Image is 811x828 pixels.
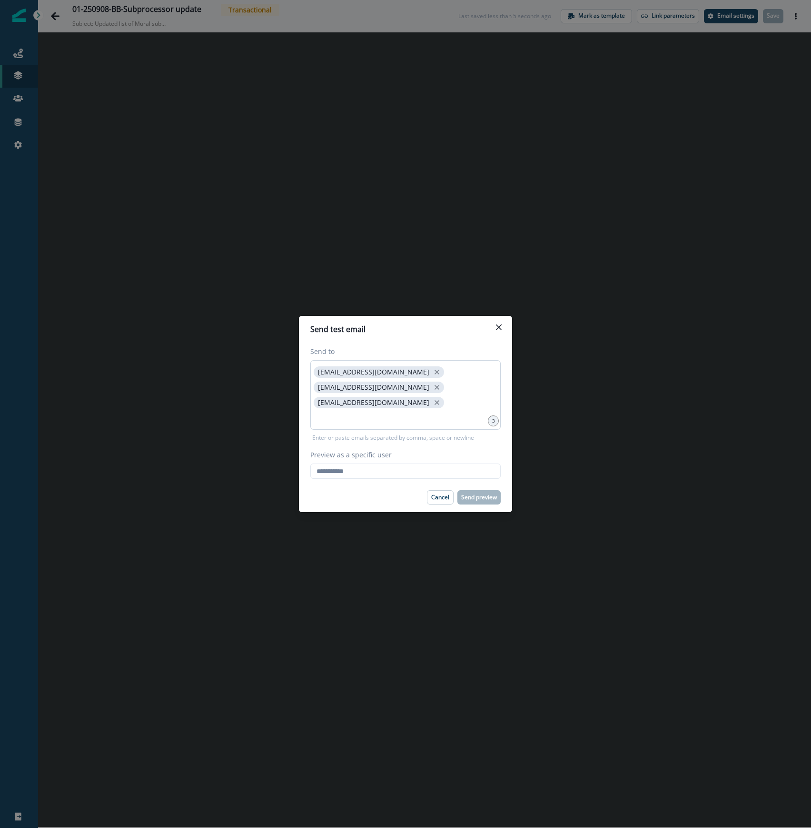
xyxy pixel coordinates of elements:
[431,494,449,501] p: Cancel
[432,383,442,392] button: close
[432,398,442,407] button: close
[318,384,429,392] p: [EMAIL_ADDRESS][DOMAIN_NAME]
[310,323,366,335] p: Send test email
[310,346,495,356] label: Send to
[461,494,497,501] p: Send preview
[310,450,495,460] label: Preview as a specific user
[457,490,501,505] button: Send preview
[427,490,454,505] button: Cancel
[488,415,499,426] div: 3
[491,320,506,335] button: Close
[318,399,429,407] p: [EMAIL_ADDRESS][DOMAIN_NAME]
[318,368,429,376] p: [EMAIL_ADDRESS][DOMAIN_NAME]
[432,367,442,377] button: close
[310,434,476,442] p: Enter or paste emails separated by comma, space or newline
